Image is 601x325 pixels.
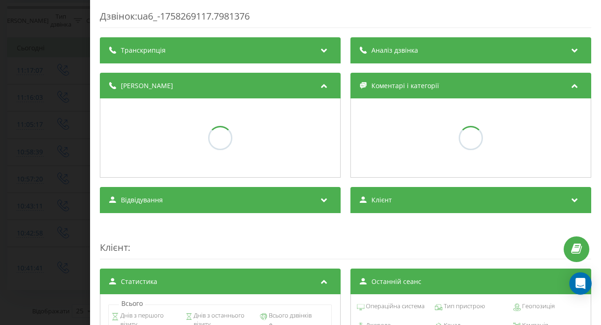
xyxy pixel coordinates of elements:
[121,46,166,55] span: Транскрипція
[521,302,555,311] span: Геопозиція
[371,195,392,205] span: Клієнт
[267,311,312,320] span: Всього дзвінків
[371,81,439,90] span: Коментарі і категорії
[121,81,173,90] span: [PERSON_NAME]
[364,302,425,311] span: Операційна система
[569,272,592,295] div: Open Intercom Messenger
[371,277,421,286] span: Останній сеанс
[100,10,591,28] div: Дзвінок : ua6_-1758269117.7981376
[443,302,485,311] span: Тип пристрою
[121,195,163,205] span: Відвідування
[100,241,128,254] span: Клієнт
[371,46,418,55] span: Аналіз дзвінка
[119,299,145,308] p: Всього
[121,277,157,286] span: Статистика
[100,222,591,259] div: :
